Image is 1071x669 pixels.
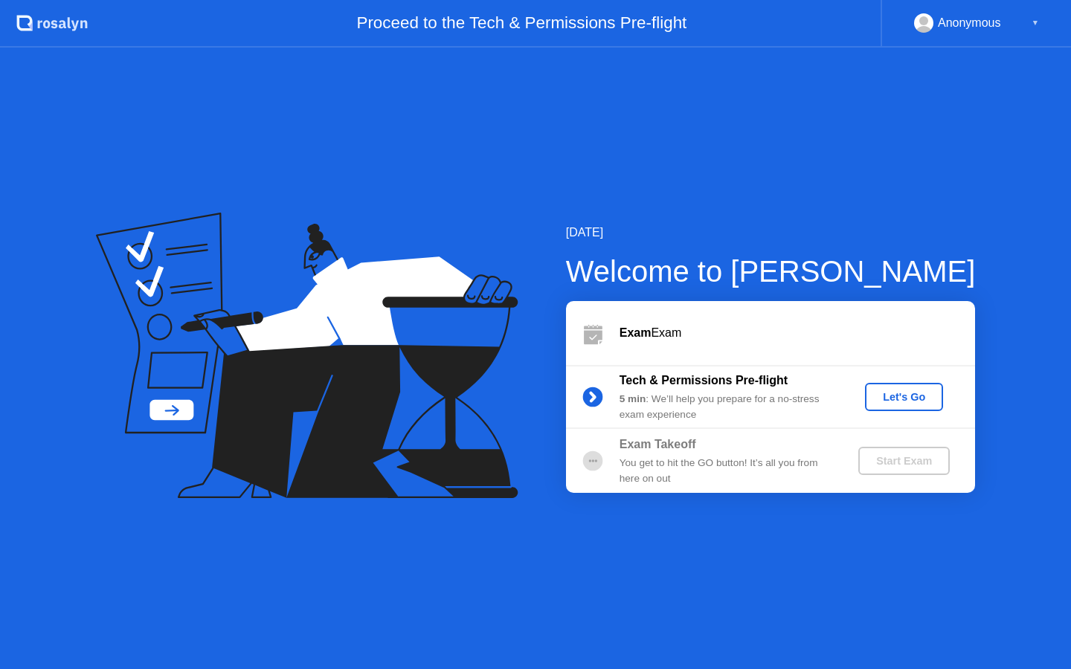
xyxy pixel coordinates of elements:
div: Exam [620,324,975,342]
b: 5 min [620,393,646,404]
button: Let's Go [865,383,943,411]
div: Start Exam [864,455,944,467]
div: Anonymous [938,13,1001,33]
div: You get to hit the GO button! It’s all you from here on out [620,456,834,486]
div: ▼ [1032,13,1039,33]
b: Exam [620,326,652,339]
div: Welcome to [PERSON_NAME] [566,249,976,294]
button: Start Exam [858,447,950,475]
div: [DATE] [566,224,976,242]
b: Exam Takeoff [620,438,696,450]
b: Tech & Permissions Pre-flight [620,374,788,387]
div: : We’ll help you prepare for a no-stress exam experience [620,392,834,422]
div: Let's Go [871,391,937,403]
